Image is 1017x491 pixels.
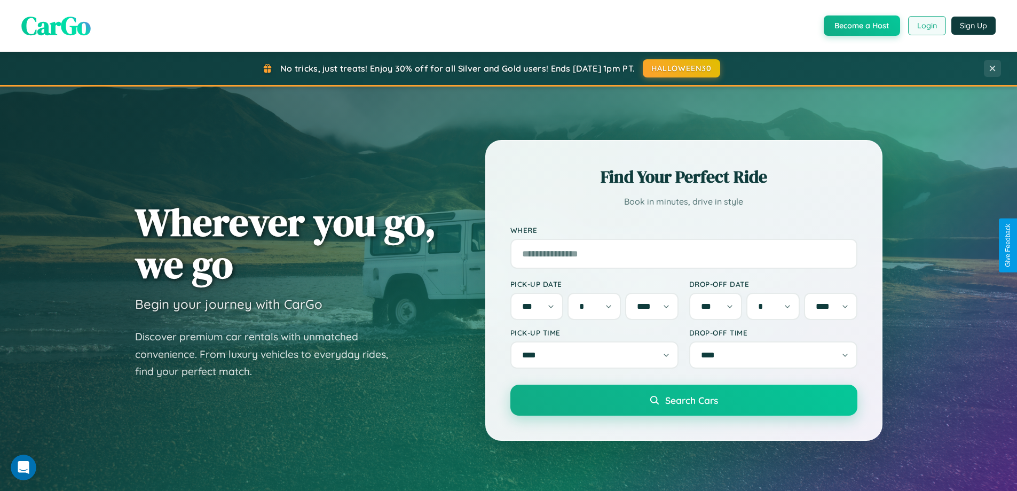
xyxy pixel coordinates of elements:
[643,59,720,77] button: HALLOWEEN30
[510,328,679,337] label: Pick-up Time
[11,455,36,480] iframe: Intercom live chat
[135,201,436,285] h1: Wherever you go, we go
[951,17,996,35] button: Sign Up
[510,385,857,416] button: Search Cars
[280,63,635,74] span: No tricks, just treats! Enjoy 30% off for all Silver and Gold users! Ends [DATE] 1pm PT.
[824,15,900,36] button: Become a Host
[510,279,679,289] label: Pick-up Date
[510,165,857,189] h2: Find Your Perfect Ride
[135,328,402,380] p: Discover premium car rentals with unmatched convenience. From luxury vehicles to everyday rides, ...
[510,225,857,235] label: Where
[1004,224,1012,267] div: Give Feedback
[665,394,718,406] span: Search Cars
[908,16,946,35] button: Login
[689,328,857,337] label: Drop-off Time
[510,194,857,209] p: Book in minutes, drive in style
[689,279,857,289] label: Drop-off Date
[135,296,322,312] h3: Begin your journey with CarGo
[21,8,91,43] span: CarGo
